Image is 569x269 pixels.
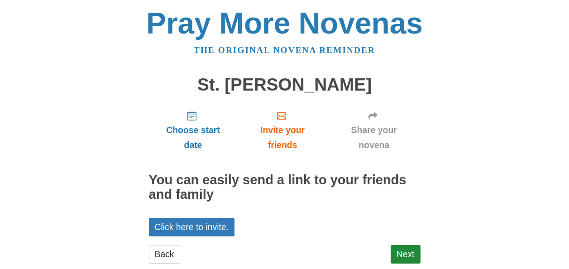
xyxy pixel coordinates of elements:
a: Share your novena [328,103,421,157]
span: Choose start date [158,123,229,153]
h2: You can easily send a link to your friends and family [149,173,421,202]
a: Pray More Novenas [146,6,423,40]
a: Click here to invite. [149,218,235,236]
a: Choose start date [149,103,238,157]
a: Back [149,245,180,264]
span: Invite your friends [246,123,318,153]
span: Share your novena [337,123,411,153]
h1: St. [PERSON_NAME] [149,75,421,95]
a: Invite your friends [237,103,327,157]
a: Next [391,245,421,264]
a: The original novena reminder [194,45,375,55]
